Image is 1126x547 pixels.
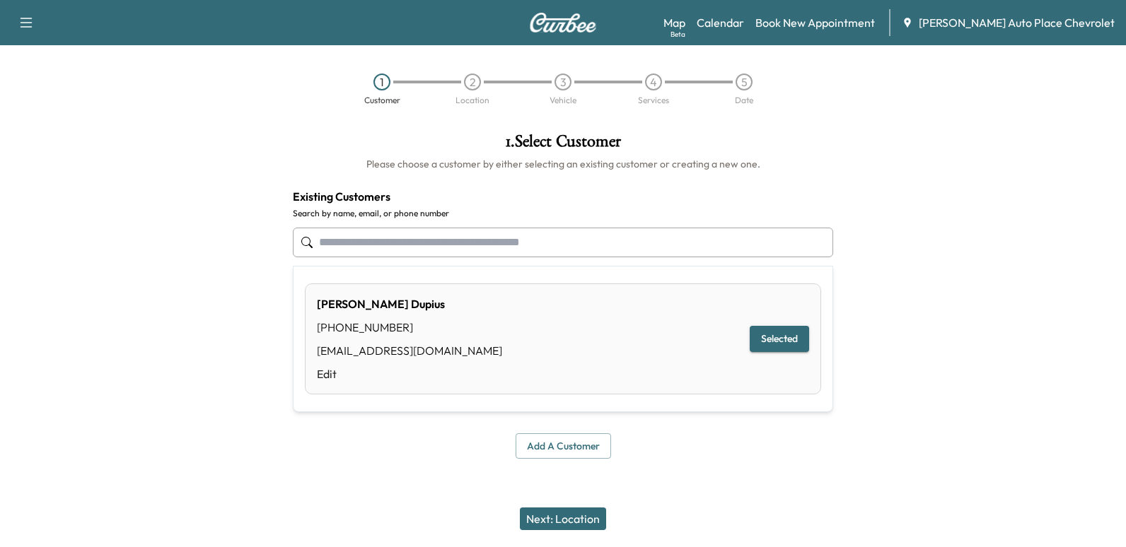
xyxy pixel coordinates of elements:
div: 3 [555,73,571,90]
div: [PHONE_NUMBER] [317,319,502,336]
a: MapBeta [663,14,685,31]
div: Date [735,96,753,105]
a: Calendar [697,14,744,31]
h6: Please choose a customer by either selecting an existing customer or creating a new one. [293,157,833,171]
div: Beta [671,29,685,40]
div: Vehicle [550,96,576,105]
span: [PERSON_NAME] Auto Place Chevrolet [919,14,1115,31]
h4: Existing Customers [293,188,833,205]
div: 2 [464,73,481,90]
div: [EMAIL_ADDRESS][DOMAIN_NAME] [317,342,502,359]
div: Services [638,96,669,105]
div: Location [455,96,489,105]
label: Search by name, email, or phone number [293,208,833,219]
button: Selected [750,326,809,352]
button: Next: Location [520,507,606,530]
a: Book New Appointment [755,14,875,31]
img: Curbee Logo [529,13,597,33]
div: Customer [364,96,400,105]
button: Add a customer [516,433,611,459]
div: 4 [645,73,662,90]
div: 1 [373,73,390,90]
h1: 1 . Select Customer [293,133,833,157]
div: [PERSON_NAME] Dupius [317,295,502,312]
div: 5 [736,73,753,90]
a: Edit [317,365,502,382]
